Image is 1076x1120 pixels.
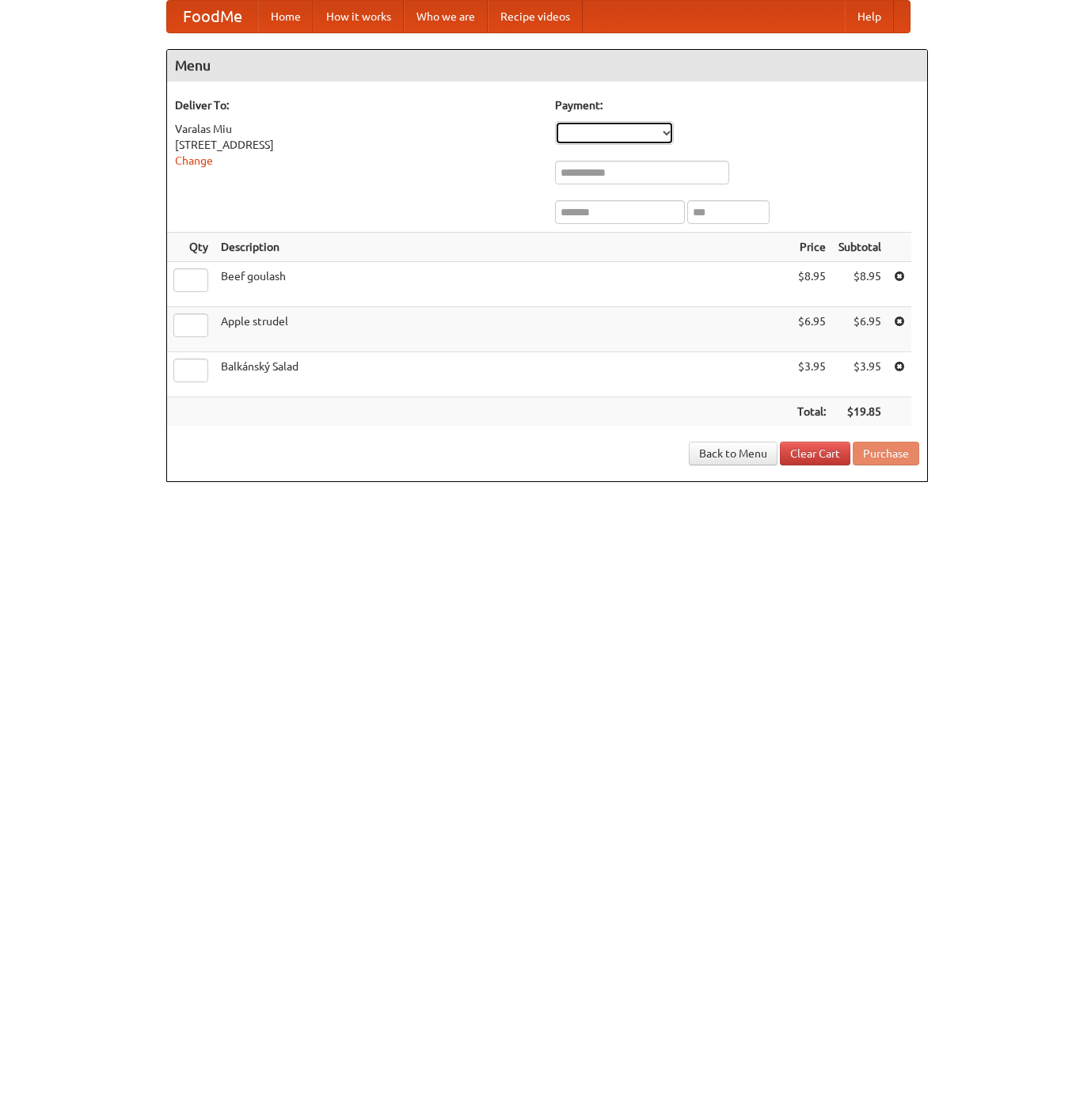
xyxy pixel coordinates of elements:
a: FoodMe [167,1,258,32]
td: $3.95 [791,352,832,397]
td: $6.95 [832,307,888,352]
a: Home [258,1,314,32]
a: Help [845,1,894,32]
a: How it works [314,1,404,32]
div: Varalas Miu [175,121,539,137]
a: Clear Cart [780,442,850,465]
td: $3.95 [832,352,888,397]
td: Beef goulash [215,262,791,307]
th: Subtotal [832,233,888,262]
a: Back to Menu [689,442,778,465]
th: Description [215,233,791,262]
div: [STREET_ADDRESS] [175,137,539,153]
button: Purchase [853,442,919,465]
th: Price [791,233,832,262]
a: Recipe videos [488,1,583,32]
a: Change [175,154,213,167]
td: $8.95 [832,262,888,307]
th: $19.85 [832,397,888,427]
h5: Deliver To: [175,97,539,113]
a: Who we are [404,1,488,32]
td: Balkánský Salad [215,352,791,397]
th: Qty [167,233,215,262]
th: Total: [791,397,832,427]
td: $6.95 [791,307,832,352]
td: $8.95 [791,262,832,307]
h5: Payment: [555,97,919,113]
h4: Menu [167,50,927,82]
td: Apple strudel [215,307,791,352]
